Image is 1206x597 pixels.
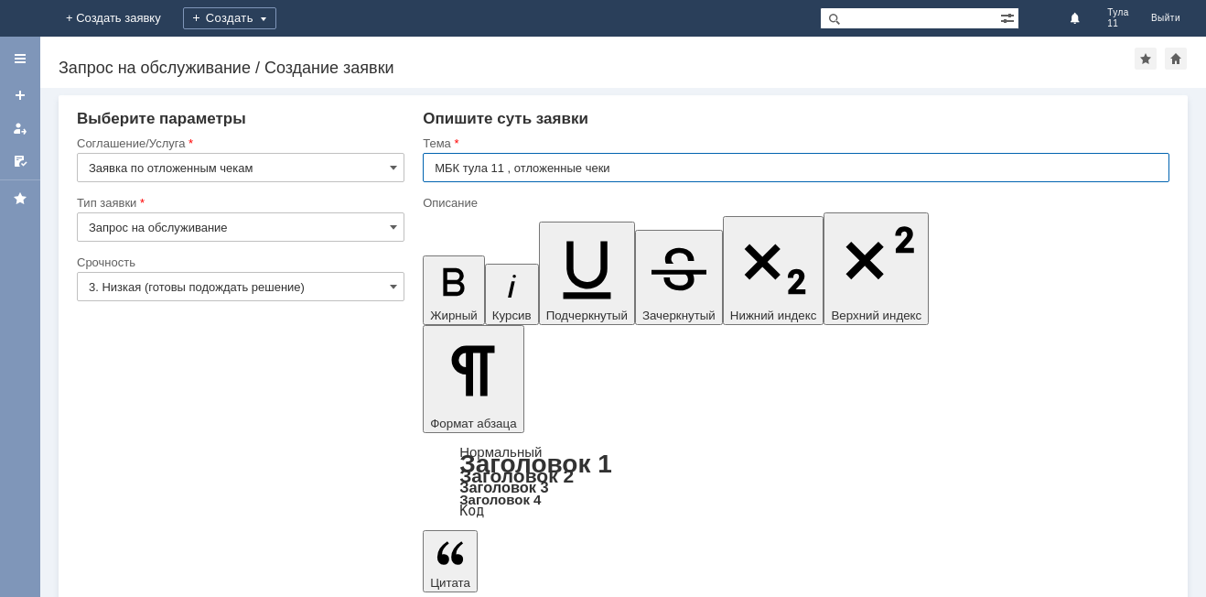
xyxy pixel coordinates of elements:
div: Тема [423,137,1166,149]
div: Сделать домашней страницей [1165,48,1187,70]
span: Нижний индекс [730,309,817,322]
span: Формат абзаца [430,417,516,430]
span: Расширенный поиск [1000,8,1018,26]
span: Жирный [430,309,478,322]
span: Выберите параметры [77,110,246,127]
span: Зачеркнутый [642,309,716,322]
span: Подчеркнутый [546,309,628,322]
span: Опишите суть заявки [423,110,588,127]
button: Курсив [485,264,539,325]
span: Курсив [492,309,532,322]
button: Формат абзаца [423,325,523,433]
a: Заголовок 4 [459,492,541,507]
button: Жирный [423,255,485,325]
a: Мои согласования [5,147,35,176]
span: 11 [1107,18,1129,29]
div: Создать [183,7,276,29]
button: Цитата [423,530,478,592]
a: Заголовок 3 [459,479,548,495]
div: Тип заявки [77,197,401,209]
a: Код [459,503,484,519]
div: Описание [423,197,1166,209]
div: Соглашение/Услуга [77,137,401,149]
button: Подчеркнутый [539,222,635,325]
button: Зачеркнутый [635,230,723,325]
a: Заголовок 2 [459,465,574,486]
a: Заголовок 1 [459,450,612,478]
a: Мои заявки [5,114,35,143]
span: Тула [1107,7,1129,18]
button: Нижний индекс [723,216,824,325]
div: Срочность [77,256,401,268]
a: Нормальный [459,444,542,460]
button: Верхний индекс [824,212,929,325]
span: Верхний индекс [831,309,921,322]
div: Запрос на обслуживание / Создание заявки [59,59,1135,77]
div: Формат абзаца [423,446,1169,517]
a: Создать заявку [5,81,35,110]
span: Цитата [430,576,470,590]
div: Добавить в избранное [1135,48,1157,70]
